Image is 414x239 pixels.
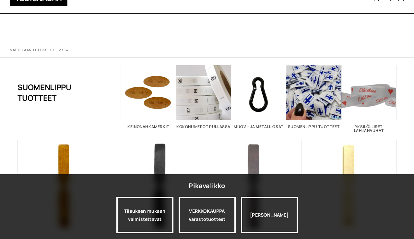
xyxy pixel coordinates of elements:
[179,197,236,233] a: VERKKOKAUPPAVarastotuotteet
[10,48,68,53] p: Näytetään tulokset 1–12 / 14
[341,65,396,133] a: Visit product category Yksilölliset lahjanauhat
[341,125,396,133] h2: Yksilölliset lahjanauhat
[121,125,176,129] h2: Keinonahkamerkit
[176,125,231,129] h2: Kokonumerot rullassa
[116,197,173,233] a: Tilauksen mukaan valmistettavat
[176,65,231,129] a: Visit product category Kokonumerot rullassa
[231,65,286,129] a: Visit product category Muovi- ja metalliosat
[179,197,236,233] div: VERKKOKAUPPA Varastotuotteet
[231,125,286,129] h2: Muovi- ja metalliosat
[241,197,298,233] div: [PERSON_NAME]
[286,125,341,129] h2: Suomenlippu tuotteet
[18,65,89,120] h1: Suomenlippu tuotteet
[189,180,225,192] div: Pikavalikko
[286,65,341,129] a: Visit product category Suomenlippu tuotteet
[121,65,176,129] a: Visit product category Keinonahkamerkit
